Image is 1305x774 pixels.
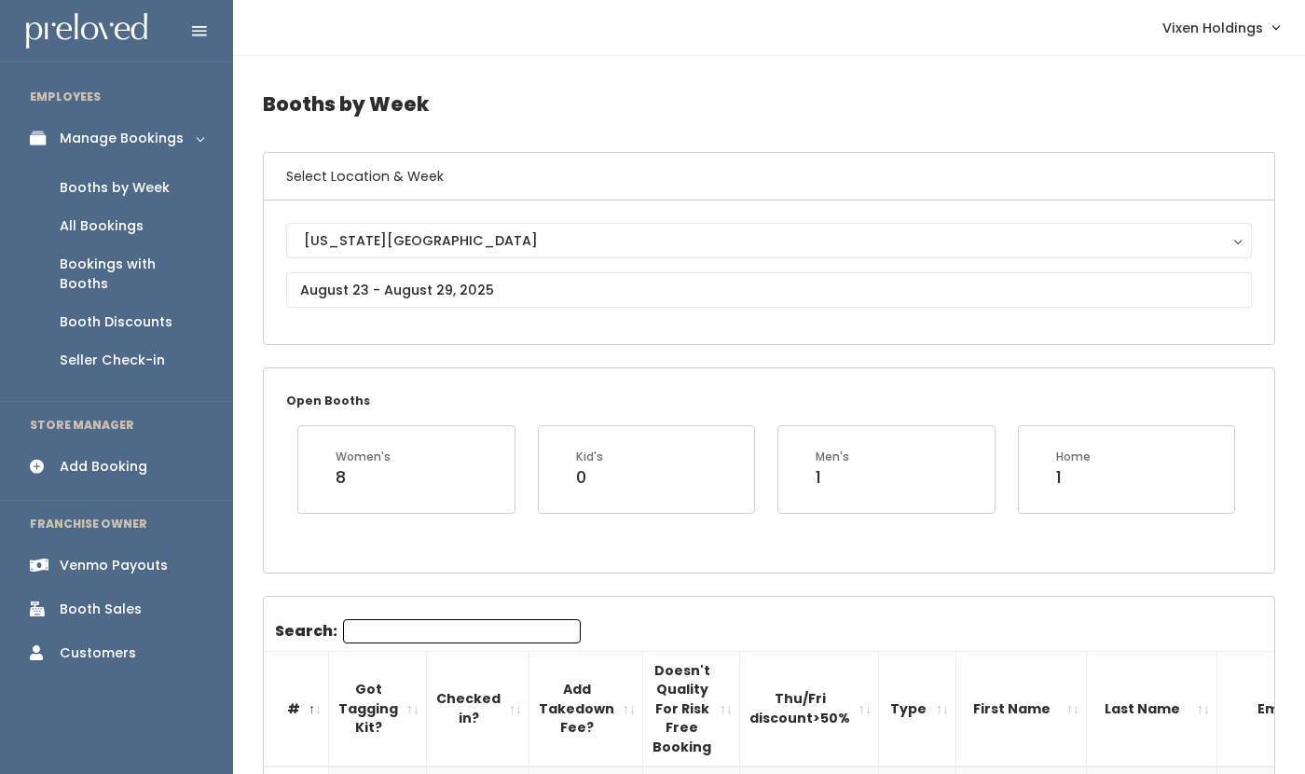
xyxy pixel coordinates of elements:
th: Type: activate to sort column ascending [879,651,956,767]
th: Thu/Fri discount&gt;50%: activate to sort column ascending [740,651,879,767]
th: #: activate to sort column descending [264,651,329,767]
div: Home [1056,449,1091,465]
div: Bookings with Booths [60,255,203,294]
div: Customers [60,643,136,663]
th: Doesn't Quality For Risk Free Booking : activate to sort column ascending [643,651,740,767]
div: Women's [336,449,391,465]
div: 8 [336,465,391,490]
h4: Booths by Week [263,78,1275,130]
input: Search: [343,619,581,643]
div: 0 [576,465,603,490]
div: Booth Discounts [60,312,172,332]
button: [US_STATE][GEOGRAPHIC_DATA] [286,223,1252,258]
label: Search: [275,619,581,643]
div: [US_STATE][GEOGRAPHIC_DATA] [304,230,1234,251]
div: Manage Bookings [60,129,184,148]
h6: Select Location & Week [264,153,1274,200]
div: 1 [816,465,849,490]
div: Add Booking [60,457,147,477]
div: All Bookings [60,216,144,236]
div: Booth Sales [60,600,142,619]
span: Vixen Holdings [1162,18,1263,38]
div: 1 [1056,465,1091,490]
a: Vixen Holdings [1144,7,1298,48]
small: Open Booths [286,393,370,408]
div: Venmo Payouts [60,556,168,575]
div: Booths by Week [60,178,170,198]
div: Seller Check-in [60,351,165,370]
div: Men's [816,449,849,465]
th: Checked in?: activate to sort column ascending [427,651,529,767]
div: Kid's [576,449,603,465]
th: Add Takedown Fee?: activate to sort column ascending [529,651,643,767]
th: First Name: activate to sort column ascending [956,651,1087,767]
th: Got Tagging Kit?: activate to sort column ascending [329,651,427,767]
input: August 23 - August 29, 2025 [286,272,1252,308]
img: preloved logo [26,13,147,49]
th: Last Name: activate to sort column ascending [1087,651,1217,767]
